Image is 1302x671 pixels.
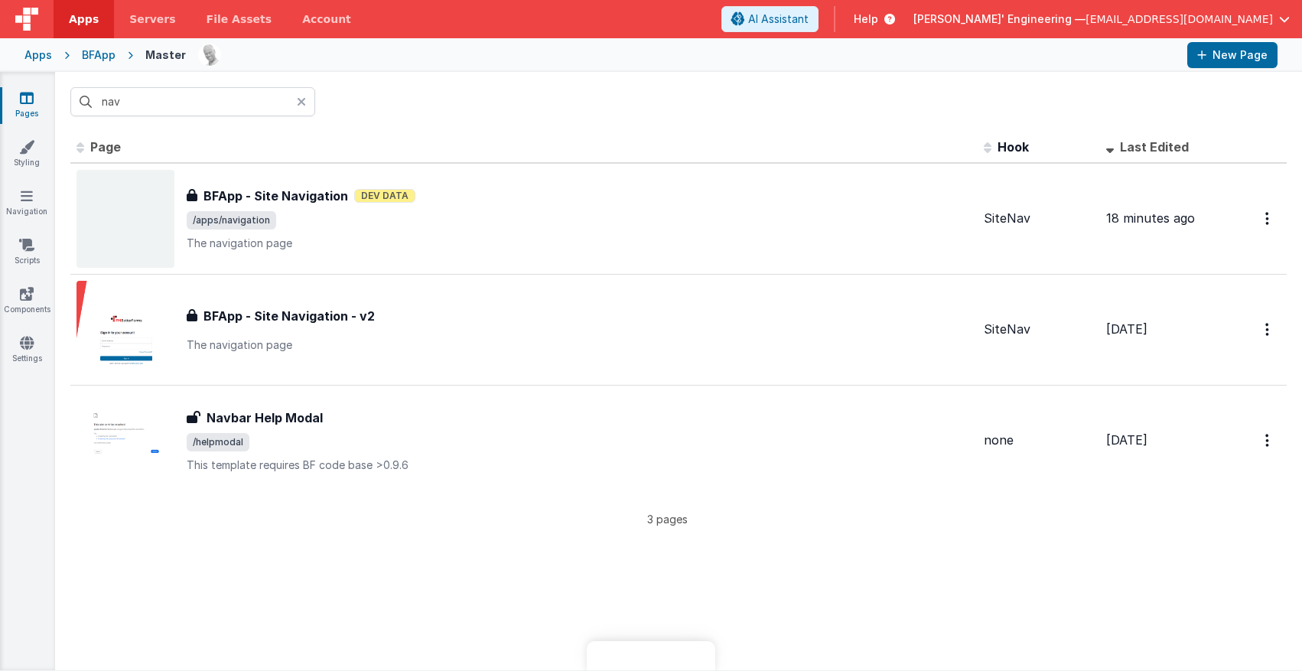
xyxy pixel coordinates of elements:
span: [PERSON_NAME]' Engineering — [913,11,1086,27]
h3: BFApp - Site Navigation [203,187,348,205]
p: 3 pages [70,511,1264,527]
span: [DATE] [1106,432,1147,448]
span: Dev Data [354,189,415,203]
span: [DATE] [1106,321,1147,337]
span: AI Assistant [748,11,809,27]
button: Options [1256,314,1281,345]
button: New Page [1187,42,1278,68]
p: This template requires BF code base >0.9.6 [187,458,972,473]
span: 18 minutes ago [1106,210,1195,226]
button: AI Assistant [721,6,819,32]
div: Apps [24,47,52,63]
button: Options [1256,425,1281,456]
span: File Assets [207,11,272,27]
button: Options [1256,203,1281,234]
div: BFApp [82,47,116,63]
span: Hook [998,139,1029,155]
span: Apps [69,11,99,27]
span: Help [854,11,878,27]
div: Master [145,47,186,63]
div: SiteNav [984,210,1094,227]
span: [EMAIL_ADDRESS][DOMAIN_NAME] [1086,11,1273,27]
button: [PERSON_NAME]' Engineering — [EMAIL_ADDRESS][DOMAIN_NAME] [913,11,1290,27]
span: Page [90,139,121,155]
p: The navigation page [187,337,972,353]
span: Last Edited [1120,139,1189,155]
input: Search pages, id's ... [70,87,315,116]
div: SiteNav [984,321,1094,338]
span: /apps/navigation [187,211,276,230]
span: Servers [129,11,175,27]
p: The navigation page [187,236,972,251]
h3: Navbar Help Modal [207,409,323,427]
span: /helpmodal [187,433,249,451]
div: none [984,432,1094,449]
img: 11ac31fe5dc3d0eff3fbbbf7b26fa6e1 [199,44,220,66]
h3: BFApp - Site Navigation - v2 [203,307,375,325]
